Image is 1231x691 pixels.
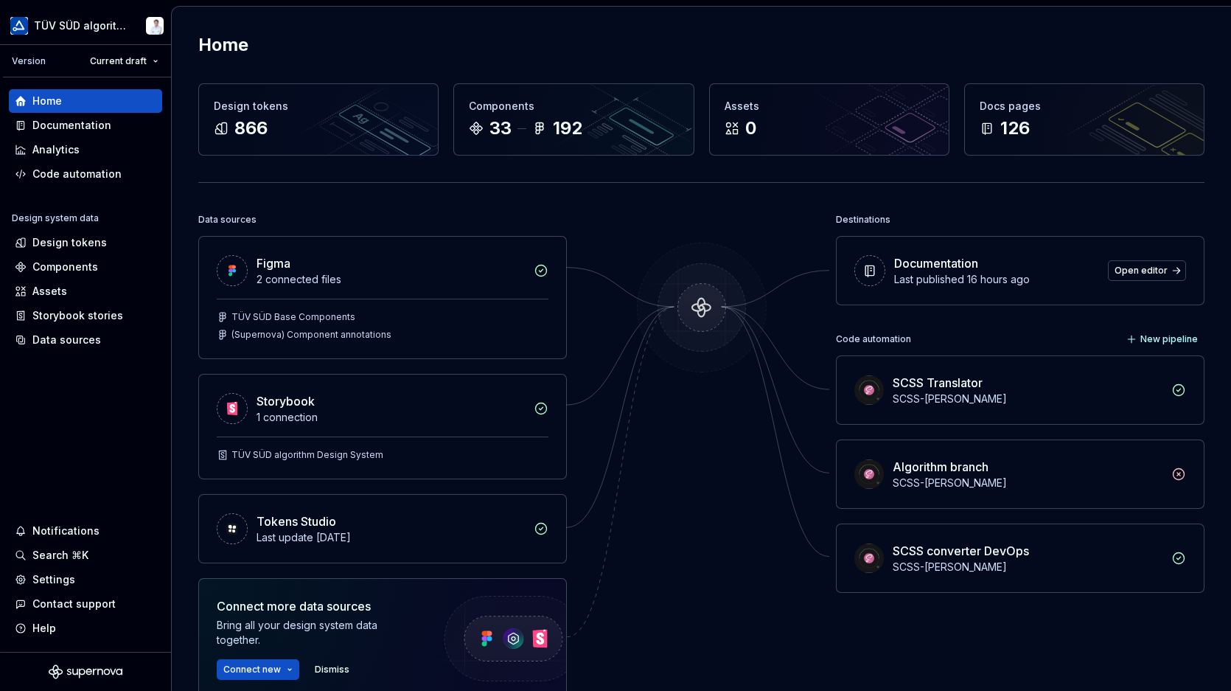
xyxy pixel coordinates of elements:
[9,138,162,162] a: Analytics
[9,592,162,616] button: Contact support
[1140,333,1198,345] span: New pipeline
[9,568,162,591] a: Settings
[893,392,1162,406] div: SCSS-[PERSON_NAME]
[198,374,567,479] a: Storybook1 connectionTÜV SÜD algorithm Design System
[223,664,281,676] span: Connect new
[9,114,162,137] a: Documentation
[9,304,162,327] a: Storybook stories
[9,231,162,254] a: Design tokens
[257,513,336,530] div: Tokens Studio
[836,209,890,230] div: Destinations
[893,458,988,476] div: Algorithm branch
[745,117,756,140] div: 0
[32,597,116,611] div: Contact support
[553,117,582,140] div: 192
[315,664,349,676] span: Dismiss
[32,235,107,250] div: Design tokens
[231,311,355,323] div: TÜV SÜD Base Components
[9,89,162,113] a: Home
[217,618,416,647] div: Bring all your design system data together.
[1000,117,1030,140] div: 126
[32,548,88,563] div: Search ⌘K
[257,392,315,410] div: Storybook
[9,519,162,543] button: Notifications
[1115,265,1168,277] span: Open editor
[32,333,101,347] div: Data sources
[893,560,1162,574] div: SCSS-[PERSON_NAME]
[32,524,100,538] div: Notifications
[257,254,290,272] div: Figma
[32,94,62,108] div: Home
[231,329,391,341] div: (Supernova) Component annotations
[3,10,168,41] button: TÜV SÜD algorithmChristian Heydt
[32,284,67,299] div: Assets
[469,99,678,114] div: Components
[257,410,525,425] div: 1 connection
[894,272,1099,287] div: Last published 16 hours ago
[12,212,99,224] div: Design system data
[12,55,46,67] div: Version
[836,329,911,350] div: Code automation
[198,83,439,156] a: Design tokens866
[49,664,122,679] svg: Supernova Logo
[1108,260,1186,281] a: Open editor
[217,659,299,680] button: Connect new
[32,142,80,157] div: Analytics
[234,117,268,140] div: 866
[32,572,75,587] div: Settings
[453,83,694,156] a: Components33192
[9,617,162,640] button: Help
[257,272,525,287] div: 2 connected files
[308,659,356,680] button: Dismiss
[83,51,165,72] button: Current draft
[9,279,162,303] a: Assets
[893,542,1029,560] div: SCSS converter DevOps
[198,33,248,57] h2: Home
[257,530,525,545] div: Last update [DATE]
[146,17,164,35] img: Christian Heydt
[214,99,423,114] div: Design tokens
[1122,329,1204,350] button: New pipeline
[10,17,28,35] img: b580ff83-5aa9-44e3-bf1e-f2d94e587a2d.png
[9,162,162,186] a: Code automation
[894,254,978,272] div: Documentation
[32,621,56,636] div: Help
[198,209,257,230] div: Data sources
[90,55,147,67] span: Current draft
[32,118,111,133] div: Documentation
[198,236,567,359] a: Figma2 connected filesTÜV SÜD Base Components(Supernova) Component annotations
[217,597,416,615] div: Connect more data sources
[32,308,123,323] div: Storybook stories
[9,255,162,279] a: Components
[725,99,934,114] div: Assets
[709,83,949,156] a: Assets0
[489,117,512,140] div: 33
[964,83,1204,156] a: Docs pages126
[231,449,383,461] div: TÜV SÜD algorithm Design System
[9,328,162,352] a: Data sources
[9,544,162,567] button: Search ⌘K
[980,99,1189,114] div: Docs pages
[198,494,567,563] a: Tokens StudioLast update [DATE]
[893,476,1162,490] div: SCSS-[PERSON_NAME]
[32,167,122,181] div: Code automation
[893,374,983,392] div: SCSS Translator
[32,260,98,274] div: Components
[34,18,128,33] div: TÜV SÜD algorithm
